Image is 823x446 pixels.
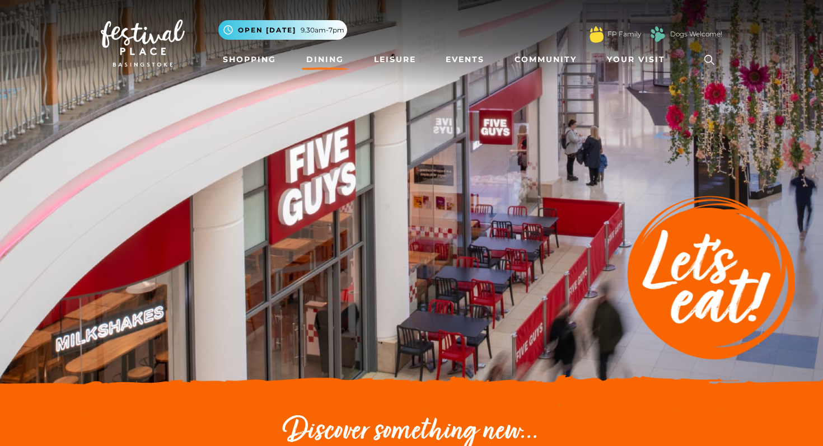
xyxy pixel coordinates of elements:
[302,49,348,70] a: Dining
[101,20,185,67] img: Festival Place Logo
[238,25,296,35] span: Open [DATE]
[301,25,344,35] span: 9.30am-7pm
[218,20,347,40] button: Open [DATE] 9.30am-7pm
[607,54,665,65] span: Your Visit
[670,29,722,39] a: Dogs Welcome!
[510,49,581,70] a: Community
[441,49,489,70] a: Events
[602,49,675,70] a: Your Visit
[607,29,641,39] a: FP Family
[370,49,420,70] a: Leisure
[218,49,280,70] a: Shopping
